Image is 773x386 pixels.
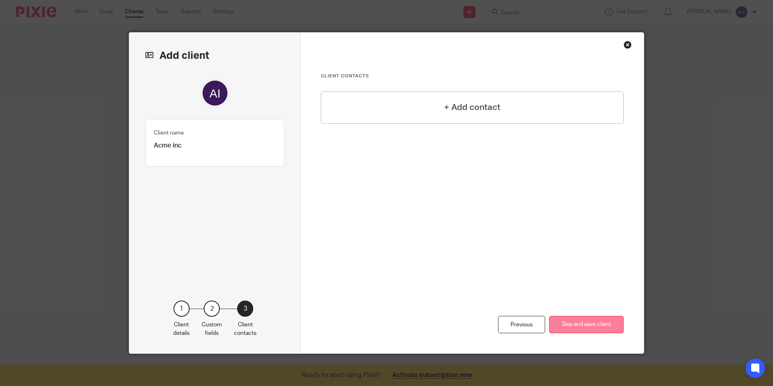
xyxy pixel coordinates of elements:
button: Skip and save client [549,316,624,333]
div: 1 [174,301,190,317]
p: Client details [173,321,190,337]
h3: Client contacts [321,73,624,79]
div: 3 [237,301,253,317]
div: 2 [204,301,220,317]
label: Client name [154,129,184,137]
h4: + Add contact [444,101,500,114]
div: Close this dialog window [624,41,632,49]
img: svg%3E [200,79,229,108]
p: Custom fields [202,321,222,337]
p: Client contacts [234,321,256,337]
h2: Add client [145,49,284,62]
div: Previous [498,316,545,333]
p: Acme inc [154,141,276,150]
